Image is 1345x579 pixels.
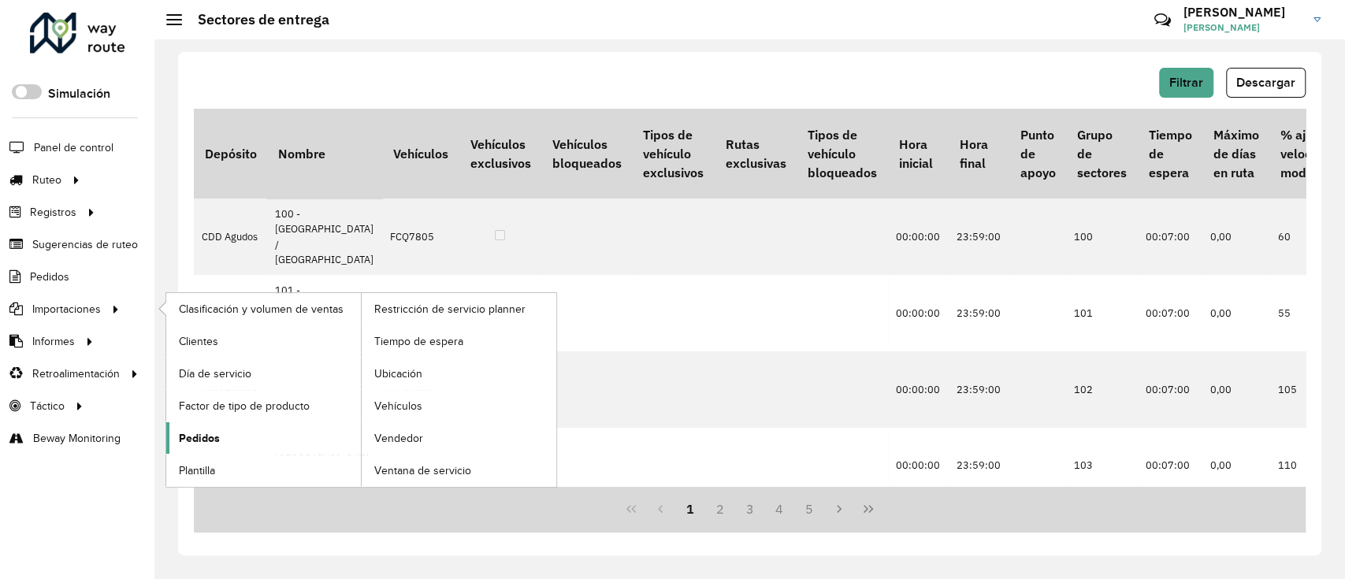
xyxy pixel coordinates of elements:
th: Hora inicial [888,109,949,199]
span: Ruteo [32,172,61,188]
span: Beway Monitoring [33,430,121,447]
span: Plantilla [179,462,215,479]
span: Filtrar [1169,76,1203,89]
a: Vendedor [362,422,556,454]
h3: [PERSON_NAME] [1183,5,1302,20]
td: 00:00:00 [888,275,949,351]
th: Máximo de días en ruta [1202,109,1269,199]
td: 00:07:00 [1138,428,1202,504]
td: 0,00 [1202,275,1269,351]
a: Restricción de servicio planner [362,293,556,325]
a: Clientes [166,325,361,357]
span: Registros [30,204,76,221]
th: Grupo de sectores [1066,109,1137,199]
td: 101 - [GEOGRAPHIC_DATA] / [GEOGRAPHIC_DATA] [267,275,382,351]
span: Ventana de servicio [374,462,471,479]
button: Filtrar [1159,68,1213,98]
span: Restricción de servicio planner [374,301,526,317]
th: Tipos de vehículo exclusivos [633,109,715,199]
span: Ubicación [374,366,422,382]
a: Factor de tipo de producto [166,390,361,421]
th: Tipos de vehículo bloqueados [797,109,887,199]
button: 4 [764,494,794,524]
span: Factor de tipo de producto [179,398,310,414]
td: 23:59:00 [949,199,1009,275]
button: Last Page [853,494,883,524]
th: Nombre [267,109,382,199]
td: 0,00 [1202,199,1269,275]
td: 102 [1066,351,1137,428]
a: Vehículos [362,390,556,421]
th: Punto de apoyo [1009,109,1066,199]
label: Simulación [48,84,110,103]
span: Pedidos [30,269,69,285]
td: 103 [1066,428,1137,504]
span: Clasificación y volumen de ventas [179,301,344,317]
td: 23:59:00 [949,428,1009,504]
span: Descargar [1236,76,1295,89]
td: 100 - [GEOGRAPHIC_DATA] / [GEOGRAPHIC_DATA] [267,199,382,275]
a: Pedidos [166,422,361,454]
span: Vehículos [374,398,422,414]
td: 00:07:00 [1138,275,1202,351]
span: Vendedor [374,430,423,447]
td: FDC2157, GIV5211 [382,275,459,351]
td: CDD Agudos [194,275,267,351]
span: Clientes [179,333,218,350]
th: Vehículos [382,109,459,199]
span: Importaciones [32,301,101,317]
a: Ventana de servicio [362,455,556,486]
th: Hora final [949,109,1009,199]
td: 00:00:00 [888,351,949,428]
span: Sugerencias de ruteo [32,236,138,253]
span: Tiempo de espera [374,333,463,350]
a: Plantilla [166,455,361,486]
span: Panel de control [34,139,113,156]
th: Depósito [194,109,267,199]
td: 100 [1066,199,1137,275]
a: Día de servicio [166,358,361,389]
td: 00:07:00 [1138,351,1202,428]
td: 0,00 [1202,428,1269,504]
th: Vehículos bloqueados [541,109,632,199]
td: 101 [1066,275,1137,351]
button: 3 [735,494,765,524]
td: FCQ7805 [382,199,459,275]
button: Next Page [824,494,854,524]
th: Rutas exclusivas [715,109,797,199]
td: 23:59:00 [949,351,1009,428]
span: [PERSON_NAME] [1183,20,1302,35]
button: 2 [705,494,735,524]
span: Táctico [30,398,65,414]
th: Vehículos exclusivos [459,109,541,199]
span: Informes [32,333,75,350]
td: 0,00 [1202,351,1269,428]
td: 00:00:00 [888,199,949,275]
span: Día de servicio [179,366,251,382]
td: 00:00:00 [888,428,949,504]
td: 00:07:00 [1138,199,1202,275]
button: 5 [794,494,824,524]
span: Pedidos [179,430,220,447]
span: Retroalimentación [32,366,120,382]
a: Contacto rápido [1146,3,1180,37]
a: Clasificación y volumen de ventas [166,293,361,325]
button: 1 [675,494,705,524]
td: 23:59:00 [949,275,1009,351]
button: Descargar [1226,68,1306,98]
th: Tiempo de espera [1138,109,1202,199]
h2: Sectores de entrega [182,11,329,28]
td: CDD Agudos [194,199,267,275]
a: Tiempo de espera [362,325,556,357]
a: Ubicación [362,358,556,389]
